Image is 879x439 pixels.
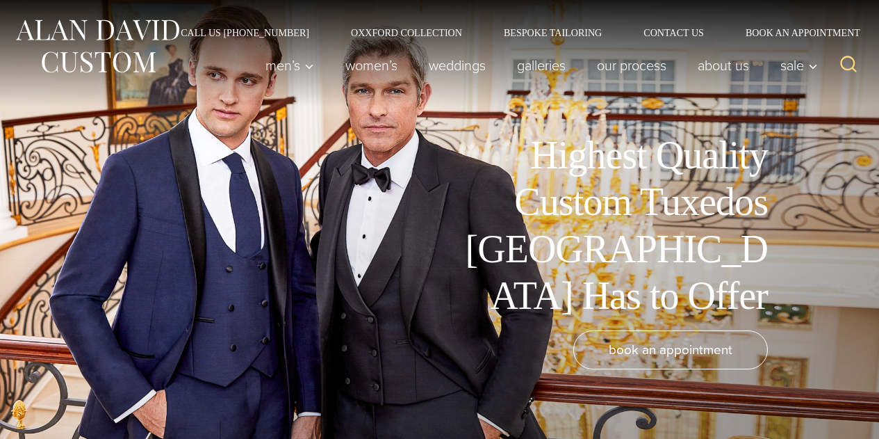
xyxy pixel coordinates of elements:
a: Women’s [330,51,413,79]
h1: Highest Quality Custom Tuxedos [GEOGRAPHIC_DATA] Has to Offer [455,132,768,319]
a: weddings [413,51,502,79]
a: book an appointment [573,330,768,369]
nav: Primary Navigation [250,51,825,79]
a: Book an Appointment [725,28,865,38]
span: Sale [780,58,818,72]
a: Call Us [PHONE_NUMBER] [160,28,330,38]
a: About Us [682,51,765,79]
a: Oxxford Collection [330,28,483,38]
img: Alan David Custom [14,15,181,77]
button: View Search Form [832,49,865,82]
nav: Secondary Navigation [160,28,865,38]
span: Men’s [265,58,314,72]
a: Bespoke Tailoring [483,28,623,38]
a: Contact Us [623,28,725,38]
span: book an appointment [609,340,732,360]
a: Our Process [582,51,682,79]
a: Galleries [502,51,582,79]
